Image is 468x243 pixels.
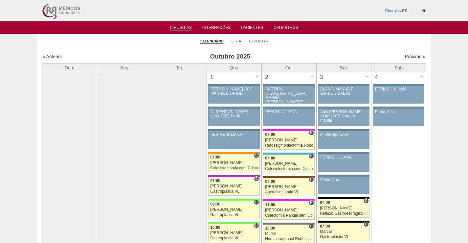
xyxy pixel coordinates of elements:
[309,177,314,182] span: Hospital
[152,63,207,72] th: Ter
[263,86,314,104] a: BARTIRA/ [GEOGRAPHIC_DATA] MANHÃ ([PERSON_NAME] E ANA)/ SANTA JOANA -TARDE
[265,132,275,137] span: 07:00
[265,237,313,241] div: Hernia incisional Robótica
[211,133,257,137] div: FERIAS JULIANA
[419,72,425,81] div: +
[320,235,368,239] div: Gastroplastia VL
[262,72,272,82] div: 2
[265,190,313,194] div: Apendicectomia VL
[263,129,314,131] div: Key: Pro Matre
[263,178,314,196] a: H 07:00 [PERSON_NAME] Apendicectomia VL
[373,109,424,126] a: Ferias Ana
[318,177,369,194] a: Ferias Ana
[208,177,259,196] a: C 07:00 [PERSON_NAME] Gastroplastia VL
[208,222,259,224] div: Key: Brasil
[210,166,258,170] div: Colecistectomia com Colangiografia VL
[371,63,426,72] th: Sáb
[320,230,368,234] div: Marcal
[320,155,367,159] div: FERIAS JULIANA
[263,199,314,201] div: Key: Pro Matre
[263,131,314,150] a: H 07:00 [PERSON_NAME] Retossigmoidectomia Robótica
[318,197,369,199] div: Key: Blanc
[211,87,257,96] div: [PERSON_NAME]-SCS MANHÃ E TARDE
[318,84,369,86] div: Key: Aviso
[364,198,368,204] span: Consultório
[210,202,220,207] span: 09:30
[208,109,259,126] a: Dr [PERSON_NAME] cons. SBC 14:00
[422,9,426,13] i: Sair
[309,130,314,135] span: Hospital
[208,224,259,242] a: H 10:00 [PERSON_NAME] Gastroplastia VL
[208,107,259,109] div: Key: Aviso
[211,110,257,118] div: Dr [PERSON_NAME] cons. SBC 14:00
[207,72,217,82] div: 1
[232,39,241,43] a: Lista
[254,200,259,205] span: Consultório
[371,72,382,82] div: 4
[265,213,313,218] div: Colectomia Parcial sem Colostomia VL
[263,84,314,86] div: Key: Aviso
[320,178,367,182] div: Ferias Ana
[208,86,259,104] a: [PERSON_NAME]-SCS MANHÃ E TARDE
[263,201,314,220] a: H 11:00 [PERSON_NAME] Colectomia Parcial sem Colostomia VL
[210,225,220,230] span: 10:00
[320,87,367,96] div: BLANC/ MANHÃ E TARDE 2 SALAS
[170,25,192,31] a: Cirurgias
[208,154,259,172] a: C 07:00 [PERSON_NAME] Colecistectomia com Colangiografia VL
[202,25,231,32] a: Internações
[208,152,259,154] div: Key: São Luiz - SCS
[208,84,259,86] div: Key: Aviso
[317,72,327,82] div: 3
[261,63,316,72] th: Qui
[309,72,315,81] div: +
[265,167,313,171] div: Colecistectomia com Colangiografia VL
[274,25,298,32] a: Cadastros
[210,179,220,183] span: 07:00
[318,152,369,154] div: Key: Aviso
[254,223,259,228] span: Hospital
[207,63,261,72] th: Qua
[208,175,259,177] div: Key: Maria Braido
[249,39,269,43] a: Exportar
[318,154,369,172] a: FERIAS JULIANA
[385,9,408,13] a: Cirurgias RR
[208,201,259,219] a: C 09:30 [PERSON_NAME] Gastroplastia VL
[254,176,259,182] span: Consultório
[318,131,369,149] a: Murilo alphaville
[364,222,368,227] span: Consultório
[405,54,425,59] a: Próximo »
[254,153,259,158] span: Consultório
[318,199,369,218] a: C 07:00 [PERSON_NAME] Refluxo Gastroesofágico - Cirurgia VL
[375,87,422,91] div: FERIAS JULIANA
[309,154,314,159] span: Hospital
[320,211,368,216] div: Refluxo Gastroesofágico - Cirurgia VL
[373,107,424,109] div: Key: Aviso
[97,63,152,72] th: Seg
[208,129,259,131] div: Key: Aviso
[208,199,259,201] div: Key: Brasil
[373,86,424,104] a: FERIAS JULIANA
[210,161,258,165] div: [PERSON_NAME]
[134,52,326,61] h3: Outubro 2025
[265,185,313,189] div: [PERSON_NAME]
[265,143,313,148] div: Retossigmoidectomia Robótica
[263,107,314,109] div: Key: Aviso
[265,87,312,113] div: BARTIRA/ [GEOGRAPHIC_DATA] MANHÃ ([PERSON_NAME] E ANA)/ SANTA JOANA -TARDE
[375,110,422,114] div: Ferias Ana
[318,109,369,126] a: Aula [PERSON_NAME] COMUSCS período manha
[265,161,313,166] div: [PERSON_NAME]
[316,63,371,72] th: Sex
[210,207,258,212] div: [PERSON_NAME]
[309,200,314,206] span: Hospital
[320,200,330,205] span: 07:00
[265,208,313,212] div: [PERSON_NAME]
[318,223,369,241] a: C 07:00 Marcal Gastroplastia VL
[318,86,369,104] a: BLANC/ MANHÃ E TARDE 2 SALAS
[263,223,314,225] div: Key: Santa Catarina
[210,184,258,188] div: [PERSON_NAME]
[318,107,369,109] div: Key: Aviso
[263,153,314,155] div: Key: Neomater
[318,175,369,177] div: Key: Aviso
[263,176,314,178] div: Key: Santa Joana
[241,25,263,32] a: Pacientes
